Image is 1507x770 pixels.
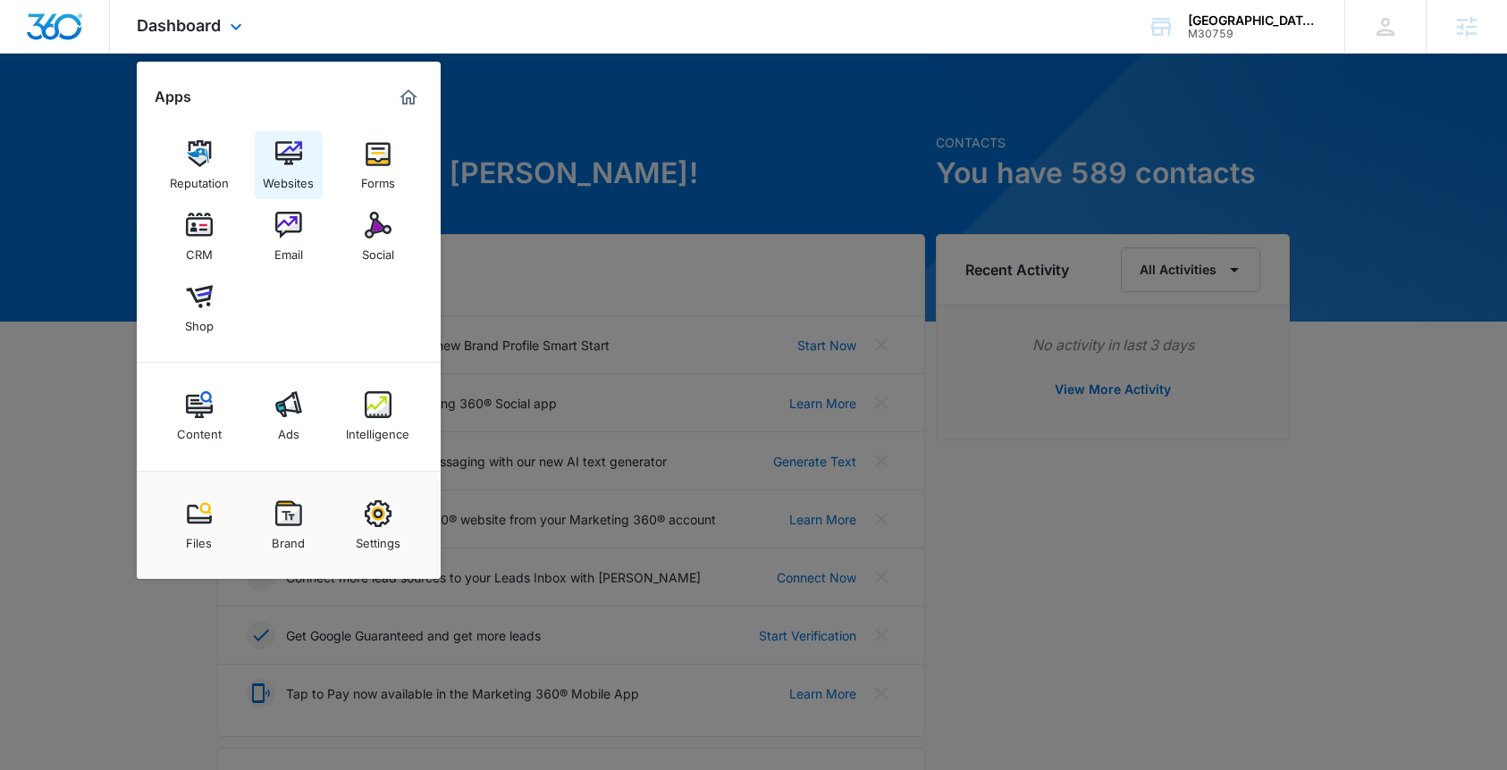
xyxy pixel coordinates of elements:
div: Social [362,239,394,262]
div: Reputation [170,167,229,190]
a: Settings [344,491,412,559]
div: account id [1188,28,1318,40]
a: Brand [255,491,323,559]
div: Shop [185,310,214,333]
a: Websites [255,131,323,199]
a: Social [344,203,412,271]
div: CRM [186,239,213,262]
a: Shop [165,274,233,342]
div: Intelligence [346,418,409,441]
a: Marketing 360® Dashboard [394,83,423,112]
div: Forms [361,167,395,190]
div: account name [1188,13,1318,28]
div: Ads [278,418,299,441]
a: Intelligence [344,382,412,450]
a: Content [165,382,233,450]
a: Files [165,491,233,559]
div: Websites [263,167,314,190]
div: Settings [356,527,400,550]
span: Dashboard [137,16,221,35]
a: Ads [255,382,323,450]
a: Reputation [165,131,233,199]
div: Files [186,527,212,550]
a: Email [255,203,323,271]
a: Forms [344,131,412,199]
div: Email [274,239,303,262]
a: CRM [165,203,233,271]
h2: Apps [155,88,191,105]
div: Content [177,418,222,441]
div: Brand [272,527,305,550]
